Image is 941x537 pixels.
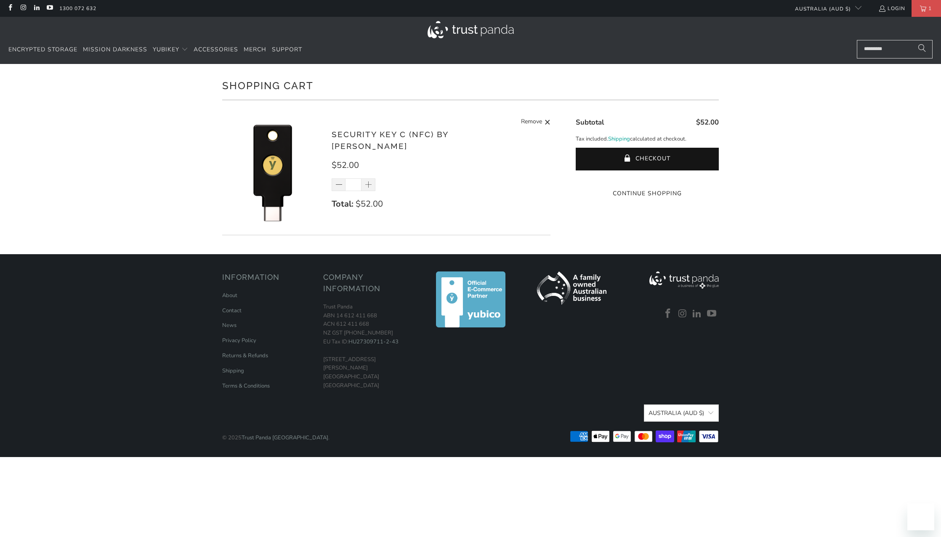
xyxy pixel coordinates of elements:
[222,121,323,222] img: Security Key C (NFC) by Yubico
[59,4,96,13] a: 1300 072 632
[428,21,514,38] img: Trust Panda Australia
[222,352,268,359] a: Returns & Refunds
[644,404,719,422] button: Australia (AUD $)
[46,5,53,12] a: Trust Panda Australia on YouTube
[696,117,719,127] span: $52.00
[857,40,933,58] input: Search...
[8,40,77,60] a: Encrypted Storage
[676,308,689,319] a: Trust Panda Australia on Instagram
[242,434,328,441] a: Trust Panda [GEOGRAPHIC_DATA]
[222,367,244,375] a: Shipping
[222,322,237,329] a: News
[576,189,719,198] a: Continue Shopping
[907,503,934,530] iframe: Button to launch messaging window
[8,45,77,53] span: Encrypted Storage
[194,45,238,53] span: Accessories
[332,160,359,171] span: $52.00
[912,40,933,58] button: Search
[272,45,302,53] span: Support
[222,425,330,442] p: © 2025 .
[83,40,147,60] a: Mission Darkness
[244,45,266,53] span: Merch
[691,308,704,319] a: Trust Panda Australia on LinkedIn
[19,5,27,12] a: Trust Panda Australia on Instagram
[662,308,674,319] a: Trust Panda Australia on Facebook
[521,117,542,128] span: Remove
[244,40,266,60] a: Merch
[8,40,302,60] nav: Translation missing: en.navigation.header.main_nav
[222,382,270,390] a: Terms & Conditions
[878,4,905,13] a: Login
[608,135,630,144] a: Shipping
[272,40,302,60] a: Support
[33,5,40,12] a: Trust Panda Australia on LinkedIn
[521,117,550,128] a: Remove
[153,45,179,53] span: YubiKey
[222,307,242,314] a: Contact
[194,40,238,60] a: Accessories
[356,198,383,210] span: $52.00
[576,148,719,170] button: Checkout
[222,77,719,93] h1: Shopping Cart
[222,292,237,299] a: About
[576,135,719,144] p: Tax included. calculated at checkout.
[576,117,604,127] span: Subtotal
[222,337,256,344] a: Privacy Policy
[705,308,718,319] a: Trust Panda Australia on YouTube
[83,45,147,53] span: Mission Darkness
[348,338,399,346] a: HU27309711-2-43
[6,5,13,12] a: Trust Panda Australia on Facebook
[153,40,188,60] summary: YubiKey
[323,303,416,390] p: Trust Panda ABN 14 612 411 668 ACN 612 411 668 NZ GST [PHONE_NUMBER] EU Tax ID: [STREET_ADDRESS][...
[332,198,354,210] strong: Total:
[332,130,448,151] a: Security Key C (NFC) by [PERSON_NAME]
